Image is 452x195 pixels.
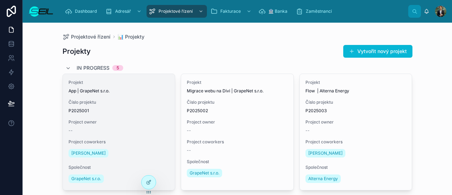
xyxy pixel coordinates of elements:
span: Migrace webu na Divi | GrapeNet s.r.o. [187,88,288,94]
a: [PERSON_NAME] [69,149,108,157]
a: ProjektApp | GrapeNet s.r.o.Číslo projektuP2025001Project owner--Project coworkers[PERSON_NAME]Sp... [63,74,176,190]
span: [PERSON_NAME] [308,150,343,156]
button: Vytvořit nový projekt [343,45,412,58]
span: Project coworkers [187,139,288,145]
span: In progress [77,64,109,71]
span: -- [69,128,73,133]
a: Adresář [103,5,145,18]
span: Společnost [69,165,169,170]
a: ProjektFlow | Alterna EnergyČíslo projektuP2025003Project owner--Project coworkers[PERSON_NAME]Sp... [299,74,412,190]
span: Projekt [69,80,169,85]
span: P2025001 [69,108,169,114]
span: GrapeNet s.r.o. [71,176,101,182]
div: 5 [117,65,119,71]
span: Projektové řízení [71,33,111,40]
span: Project owner [69,119,169,125]
a: GrapeNet s.r.o. [69,174,104,183]
span: Project coworkers [305,139,406,145]
a: GrapeNet s.r.o. [187,169,222,177]
span: Project coworkers [69,139,169,145]
a: Alterna Energy [305,174,341,183]
span: Číslo projektu [305,99,406,105]
a: Dashboard [63,5,102,18]
span: Adresář [115,8,131,14]
span: -- [305,128,310,133]
span: Project owner [305,119,406,125]
a: ProjektMigrace webu na Divi | GrapeNet s.r.o.Číslo projektuP2025002Project owner--Project coworke... [181,74,294,190]
span: P2025003 [305,108,406,114]
span: Alterna Energy [308,176,338,182]
a: 🏦 Banka [256,5,292,18]
span: 🏦 Banka [268,8,287,14]
a: Zaměstnanci [294,5,337,18]
span: Project owner [187,119,288,125]
span: Dashboard [75,8,97,14]
a: Projektové řízení [147,5,207,18]
span: Zaměstnanci [306,8,332,14]
span: Číslo projektu [187,99,288,105]
span: -- [187,128,191,133]
div: scrollable content [59,4,408,19]
span: -- [187,148,191,153]
a: Fakturace [208,5,255,18]
span: P2025002 [187,108,288,114]
span: GrapeNet s.r.o. [190,170,219,176]
span: [PERSON_NAME] [71,150,106,156]
span: Číslo projektu [69,99,169,105]
h1: Projekty [63,46,91,56]
span: Flow | Alterna Energy [305,88,406,94]
a: Projektové řízení [63,33,111,40]
span: Projekt [187,80,288,85]
span: Projekt [305,80,406,85]
span: Projektové řízení [159,8,193,14]
a: 📊 Projekty [118,33,144,40]
span: Fakturace [220,8,241,14]
span: Společnost [187,159,288,165]
span: Společnost [305,165,406,170]
img: App logo [28,6,54,17]
span: App | GrapeNet s.r.o. [69,88,169,94]
a: [PERSON_NAME] [305,149,345,157]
